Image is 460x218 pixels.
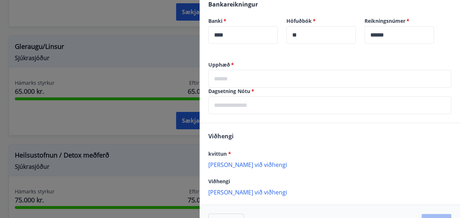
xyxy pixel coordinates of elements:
span: Viðhengi [208,178,230,185]
p: [PERSON_NAME] við viðhengi [208,188,451,196]
label: Banki [208,17,278,25]
span: Bankareikningur [208,0,258,8]
label: Höfuðbók [286,17,356,25]
p: [PERSON_NAME] við viðhengi [208,161,451,168]
div: Upphæð [208,70,451,88]
label: Dagsetning Nótu [208,88,451,95]
label: Upphæð [208,61,451,68]
div: Dagsetning Nótu [208,96,451,114]
span: kvittun [208,150,231,157]
span: Viðhengi [208,132,234,140]
label: Reikningsnúmer [365,17,434,25]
